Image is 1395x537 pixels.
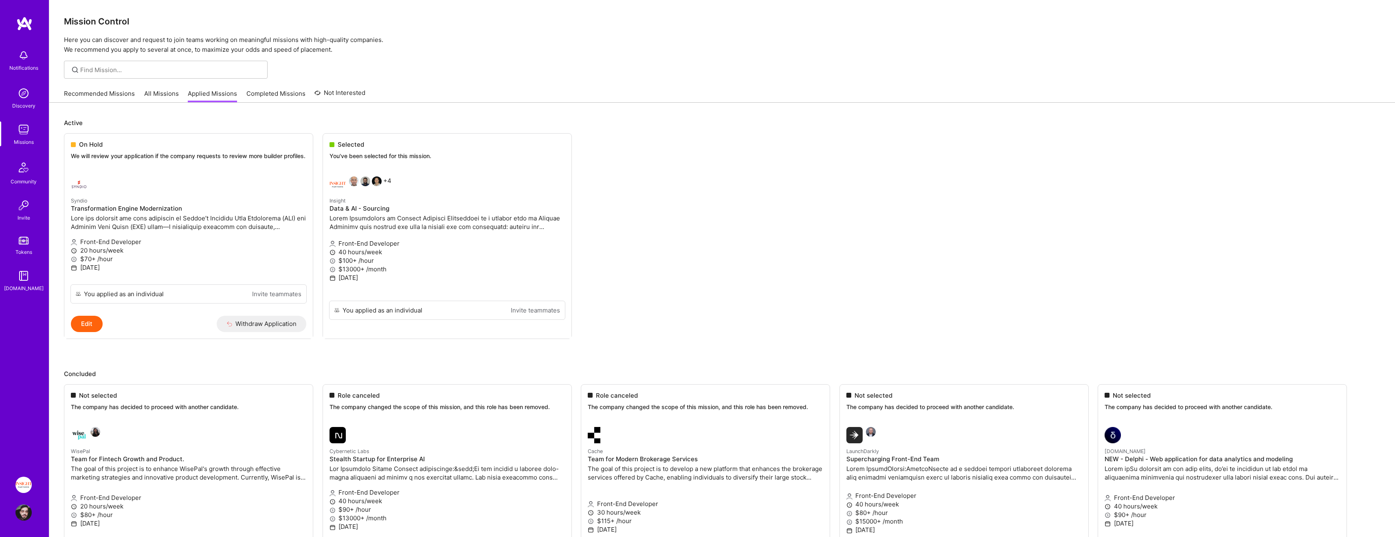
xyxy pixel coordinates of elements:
[64,35,1380,55] p: Here you can discover and request to join teams working on meaningful missions with high-quality ...
[330,403,565,411] p: The company changed the scope of this mission, and this role has been removed.
[71,265,77,271] i: icon Calendar
[330,505,565,514] p: $90+ /hour
[330,497,565,505] p: 40 hours/week
[13,504,34,521] a: User Avatar
[19,237,29,244] img: tokens
[330,464,565,482] p: Lor Ipsumdolo Sitame Consect adipiscinge:&sedd;Ei tem incidid u laboree dolo-magna aliquaeni ad m...
[330,490,336,496] i: icon Applicant
[71,256,77,262] i: icon MoneyGray
[71,248,77,254] i: icon Clock
[80,66,261,74] input: Find Mission...
[15,477,32,493] img: Insight Partners: Data & AI - Sourcing
[15,197,32,213] img: Invite
[252,290,301,298] a: Invite teammates
[64,89,135,103] a: Recommended Missions
[71,176,87,193] img: Syndio company logo
[15,248,32,256] div: Tokens
[84,290,164,298] div: You applied as an individual
[144,89,179,103] a: All Missions
[71,214,306,231] p: Lore ips dolorsit ame cons adipiscin el Seddoe’t Incididu Utla Etdolorema (ALI) eni Adminim Veni ...
[70,65,80,75] i: icon SearchGrey
[14,158,33,177] img: Community
[11,177,37,186] div: Community
[15,268,32,284] img: guide book
[71,263,306,272] p: [DATE]
[330,524,336,530] i: icon Calendar
[12,101,35,110] div: Discovery
[330,456,565,463] h4: Stealth Startup for Enterprise AI
[13,477,34,493] a: Insight Partners: Data & AI - Sourcing
[15,504,32,521] img: User Avatar
[330,522,565,531] p: [DATE]
[71,246,306,255] p: 20 hours/week
[71,152,306,160] p: We will review your application if the company requests to review more builder profiles.
[18,213,30,222] div: Invite
[246,89,305,103] a: Completed Missions
[15,85,32,101] img: discovery
[314,88,365,103] a: Not Interested
[71,238,306,246] p: Front-End Developer
[64,370,1380,378] p: Concluded
[338,391,380,400] span: Role canceled
[16,16,33,31] img: logo
[71,316,103,332] button: Edit
[330,448,369,454] small: Cybernetic Labs
[15,121,32,138] img: teamwork
[71,255,306,263] p: $70+ /hour
[79,140,103,149] span: On Hold
[330,488,565,497] p: Front-End Developer
[4,284,44,293] div: [DOMAIN_NAME]
[15,47,32,64] img: bell
[188,89,237,103] a: Applied Missions
[330,516,336,522] i: icon MoneyGray
[64,119,1380,127] p: Active
[71,198,87,204] small: Syndio
[71,239,77,245] i: icon Applicant
[217,316,307,332] button: Withdraw Application
[64,170,313,284] a: Syndio company logoSyndioTransformation Engine ModernizationLore ips dolorsit ame cons adipiscin ...
[330,514,565,522] p: $13000+ /month
[330,499,336,505] i: icon Clock
[330,507,336,513] i: icon MoneyGray
[9,64,38,72] div: Notifications
[64,16,1380,26] h3: Mission Control
[71,205,306,212] h4: Transformation Engine Modernization
[14,138,34,146] div: Missions
[330,427,346,443] img: Cybernetic Labs company logo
